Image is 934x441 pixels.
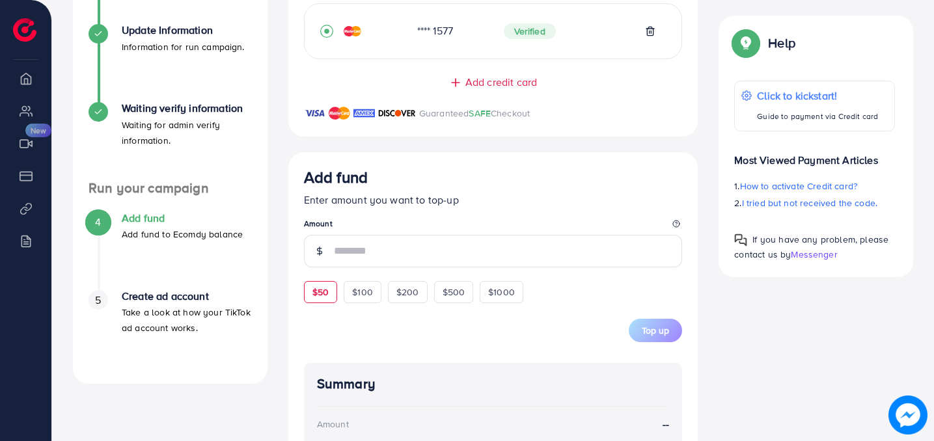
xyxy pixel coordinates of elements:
h4: Run your campaign [73,180,268,196]
p: Enter amount you want to top-up [304,192,683,207]
span: 5 [95,293,101,308]
img: Popup guide [734,31,758,55]
p: Help [768,35,795,51]
button: Top up [629,319,682,342]
img: image [888,395,927,434]
span: Verified [504,23,556,39]
h4: Create ad account [122,290,252,302]
p: Add fund to Ecomdy balance [122,226,243,242]
span: Messenger [791,248,837,261]
img: brand [304,105,325,121]
img: brand [378,105,416,121]
p: Click to kickstart! [757,88,878,103]
legend: Amount [304,218,683,234]
p: Guide to payment via Credit card [757,109,878,124]
p: 1. [734,178,895,194]
img: brand [329,105,350,121]
span: I tried but not received the code. [742,196,877,209]
span: $1000 [488,286,515,299]
li: Create ad account [73,290,268,368]
h4: Add fund [122,212,243,224]
span: 4 [95,215,101,230]
p: 2. [734,195,895,211]
p: Most Viewed Payment Articles [734,142,895,168]
img: credit [344,26,361,36]
p: Take a look at how your TikTok ad account works. [122,304,252,336]
span: $50 [312,286,329,299]
p: Waiting for admin verify information. [122,117,252,148]
span: SAFE [469,107,491,120]
strong: -- [663,417,669,432]
li: Update Information [73,24,268,102]
span: How to activate Credit card? [740,180,857,193]
span: If you have any problem, please contact us by [734,233,888,261]
li: Add fund [73,212,268,290]
span: Add credit card [465,75,537,90]
h4: Waiting verify information [122,102,252,114]
span: Top up [642,324,669,337]
span: $500 [443,286,465,299]
span: $100 [352,286,373,299]
p: Information for run campaign. [122,39,245,55]
p: Guaranteed Checkout [419,105,530,121]
span: $200 [396,286,419,299]
li: Waiting verify information [73,102,268,180]
h4: Update Information [122,24,245,36]
img: Popup guide [734,234,747,247]
img: brand [353,105,375,121]
h4: Summary [317,376,670,392]
div: Amount [317,418,349,431]
img: logo [13,18,36,42]
svg: record circle [320,25,333,38]
h3: Add fund [304,168,368,187]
